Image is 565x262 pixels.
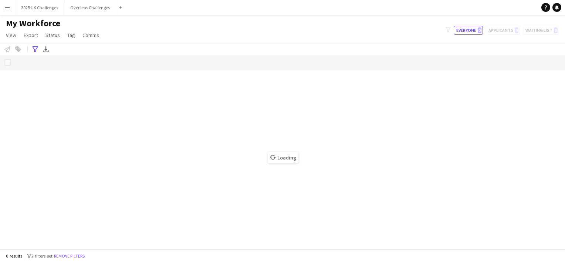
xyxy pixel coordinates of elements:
[31,45,40,54] app-action-btn: Advanced filters
[6,18,60,29] span: My Workforce
[454,26,483,35] button: Everyone0
[268,152,298,163] span: Loading
[15,0,64,15] button: 2025 UK Challenges
[45,32,60,38] span: Status
[3,30,19,40] a: View
[64,0,116,15] button: Overseas Challenges
[64,30,78,40] a: Tag
[79,30,102,40] a: Comms
[31,253,53,259] span: 2 filters set
[53,252,86,260] button: Remove filters
[21,30,41,40] a: Export
[67,32,75,38] span: Tag
[82,32,99,38] span: Comms
[6,32,16,38] span: View
[478,27,481,33] span: 0
[41,45,50,54] app-action-btn: Export XLSX
[43,30,63,40] a: Status
[24,32,38,38] span: Export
